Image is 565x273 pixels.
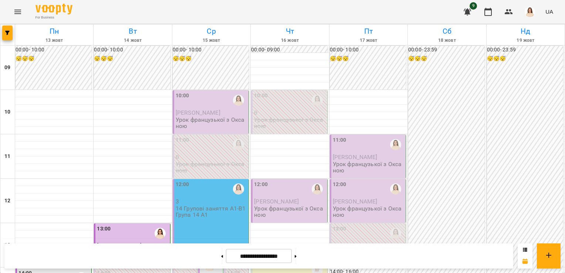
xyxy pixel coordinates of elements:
[488,37,564,44] h6: 19 жовт
[409,26,485,37] h6: Сб
[312,95,323,106] img: Оксана
[176,117,247,129] p: Урок французької з Оксаною
[333,198,378,205] span: [PERSON_NAME]
[173,55,249,63] h6: 😴😴😴
[173,46,249,54] h6: 00:00 - 10:00
[390,183,401,195] img: Оксана
[333,205,404,218] p: Урок французької з Оксаною
[254,92,268,100] label: 10:00
[4,152,10,161] h6: 11
[333,154,378,161] span: [PERSON_NAME]
[16,26,92,37] h6: Пн
[254,205,325,218] p: Урок французької з Оксаною
[176,161,247,174] p: Урок французької з Оксаною
[176,181,189,189] label: 12:00
[331,37,406,44] h6: 17 жовт
[470,2,477,10] span: 9
[233,183,244,195] img: Оксана
[4,108,10,116] h6: 10
[330,46,406,54] h6: 00:00 - 10:00
[408,46,484,54] h6: 00:00 - 23:59
[542,5,556,18] button: UA
[16,55,92,63] h6: 😴😴😴
[390,139,401,150] img: Оксана
[176,198,247,205] p: 3
[333,225,346,233] label: 13:00
[390,228,401,239] img: Оксана
[97,225,111,233] label: 13:00
[312,183,323,195] img: Оксана
[333,161,404,174] p: Урок французької з Оксаною
[254,109,325,116] p: 0
[488,26,564,37] h6: Нд
[16,37,92,44] h6: 13 жовт
[4,197,10,205] h6: 12
[251,46,327,54] h6: 00:00 - 09:00
[35,4,72,14] img: Voopty Logo
[9,3,27,21] button: Menu
[155,228,166,239] img: Оксана
[233,139,244,150] img: Оксана
[95,37,170,44] h6: 14 жовт
[487,55,563,63] h6: 😴😴😴
[487,46,563,54] h6: 00:00 - 23:59
[176,136,189,144] label: 11:00
[254,198,299,205] span: [PERSON_NAME]
[330,55,406,63] h6: 😴😴😴
[94,46,170,54] h6: 00:00 - 10:00
[176,154,247,160] p: 0
[252,26,328,37] h6: Чт
[233,95,244,106] img: Оксана
[94,55,170,63] h6: 😴😴😴
[176,205,247,218] p: 14 Групові заняття А1-В1 Група 14 А1
[35,15,72,20] span: For Business
[173,37,249,44] h6: 15 жовт
[252,37,328,44] h6: 16 жовт
[4,64,10,72] h6: 09
[333,136,346,144] label: 11:00
[545,8,553,16] span: UA
[254,181,268,189] label: 12:00
[95,26,170,37] h6: Вт
[525,7,535,17] img: 76124efe13172d74632d2d2d3678e7ed.png
[176,109,220,116] span: [PERSON_NAME]
[173,26,249,37] h6: Ср
[331,26,406,37] h6: Пт
[333,181,346,189] label: 12:00
[254,117,325,129] p: Урок французької з Оксаною
[16,46,92,54] h6: 00:00 - 10:00
[408,55,484,63] h6: 😴😴😴
[409,37,485,44] h6: 18 жовт
[176,92,189,100] label: 10:00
